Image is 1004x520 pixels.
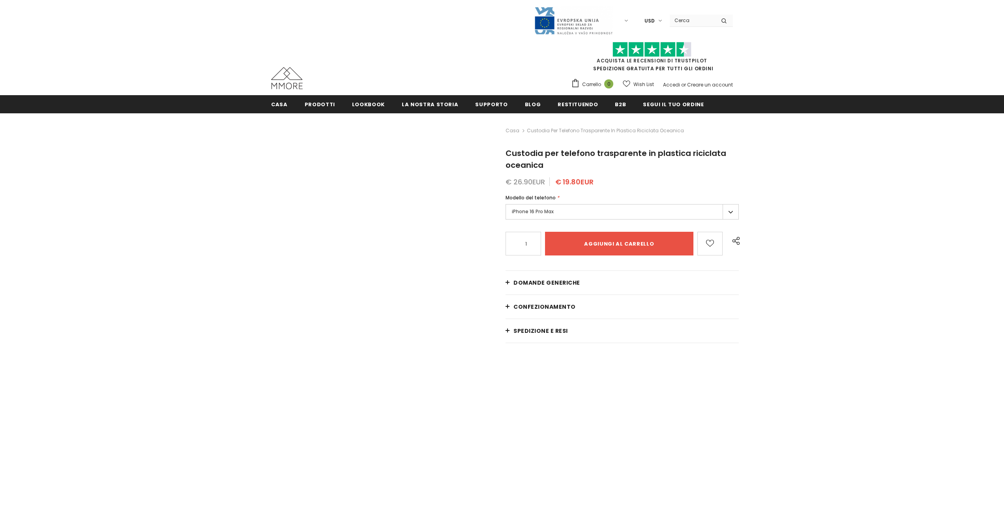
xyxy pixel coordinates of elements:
[506,126,519,135] a: Casa
[663,81,680,88] a: Accedi
[525,95,541,113] a: Blog
[525,101,541,108] span: Blog
[352,95,385,113] a: Lookbook
[506,204,739,220] label: iPhone 16 Pro Max
[506,295,739,319] a: CONFEZIONAMENTO
[555,177,594,187] span: € 19.80EUR
[558,95,598,113] a: Restituendo
[506,148,726,171] span: Custodia per telefono trasparente in plastica riciclata oceanica
[681,81,686,88] span: or
[271,95,288,113] a: Casa
[582,81,601,88] span: Carrello
[506,319,739,343] a: Spedizione e resi
[305,95,335,113] a: Prodotti
[271,67,303,89] img: Casi MMORE
[643,95,704,113] a: Segui il tuo ordine
[402,101,458,108] span: La nostra storia
[513,303,576,311] span: CONFEZIONAMENTO
[571,45,733,72] span: SPEDIZIONE GRATUITA PER TUTTI GLI ORDINI
[643,101,704,108] span: Segui il tuo ordine
[571,79,617,90] a: Carrello 0
[623,77,654,91] a: Wish List
[527,126,684,135] span: Custodia per telefono trasparente in plastica riciclata oceanica
[352,101,385,108] span: Lookbook
[670,15,715,26] input: Search Site
[506,271,739,295] a: Domande generiche
[615,95,626,113] a: B2B
[513,279,580,287] span: Domande generiche
[475,101,508,108] span: supporto
[506,194,556,201] span: Modello del telefono
[687,81,733,88] a: Creare un account
[305,101,335,108] span: Prodotti
[402,95,458,113] a: La nostra storia
[534,17,613,24] a: Javni Razpis
[475,95,508,113] a: supporto
[604,79,613,88] span: 0
[633,81,654,88] span: Wish List
[613,42,691,57] img: Fidati di Pilot Stars
[271,101,288,108] span: Casa
[615,101,626,108] span: B2B
[558,101,598,108] span: Restituendo
[513,327,568,335] span: Spedizione e resi
[545,232,693,255] input: Aggiungi al carrello
[597,57,707,64] a: Acquista le recensioni di TrustPilot
[534,6,613,35] img: Javni Razpis
[644,17,655,25] span: USD
[506,177,545,187] span: € 26.90EUR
